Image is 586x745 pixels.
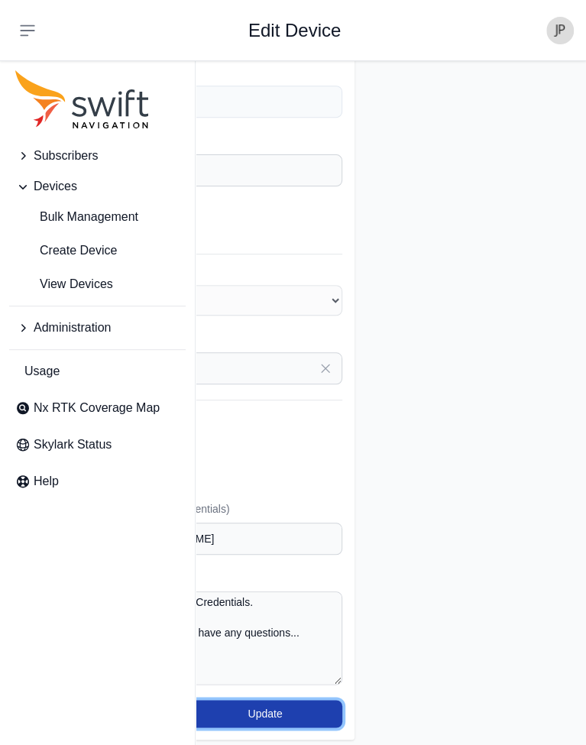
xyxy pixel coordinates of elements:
[9,429,186,460] a: Skylark Status
[188,700,342,727] button: Update
[546,17,574,44] img: user photo
[34,147,98,165] span: Subscribers
[15,241,117,260] span: Create Device
[24,362,60,381] span: Usage
[34,472,59,491] span: Help
[15,275,113,293] span: View Devices
[9,269,186,300] a: View Devices
[9,466,186,497] a: Help
[34,399,160,417] span: Nx RTK Coverage Map
[248,21,341,40] h1: Edit Device
[34,436,112,454] span: Skylark Status
[9,393,186,423] a: Nx RTK Coverage Map
[34,319,111,337] span: Administration
[9,141,186,171] button: Subscribers
[9,313,186,343] button: Administration
[15,208,138,226] span: Bulk Management
[9,356,186,387] a: Usage
[9,202,186,232] a: Bulk Management
[9,235,186,266] a: Create Device
[34,177,77,196] span: Devices
[9,171,186,202] button: Devices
